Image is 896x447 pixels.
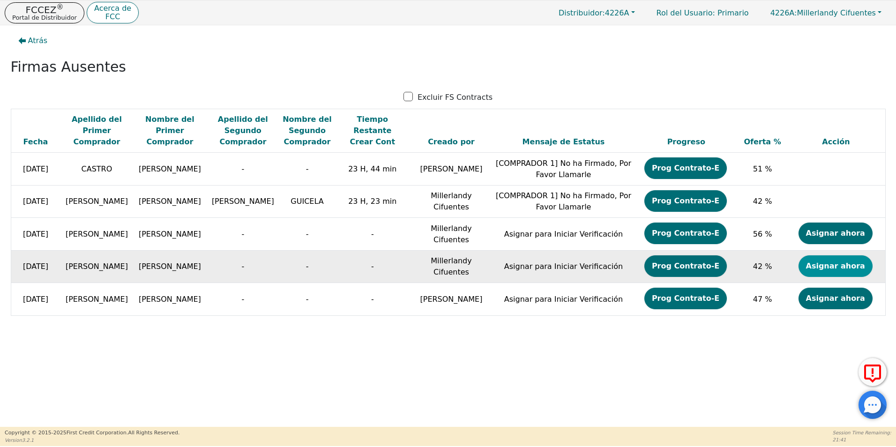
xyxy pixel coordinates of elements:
div: Progreso [637,136,736,148]
span: [PERSON_NAME] [66,295,128,304]
span: - [241,164,244,173]
button: Distribuidor:4226A [549,6,645,20]
span: Acción [822,137,850,146]
td: Asignar para Iniciar Verificación [493,283,635,316]
button: Reportar Error a FCC [859,358,887,386]
div: Fecha [14,136,58,148]
td: 23 H, 23 min [335,185,410,218]
td: - [335,218,410,251]
button: Prog Contrato-E [644,288,727,309]
span: Distribuidor: [559,8,605,17]
button: Asignar ahora [799,255,873,277]
button: 4226A:Millerlandy Cifuentes [761,6,891,20]
button: Acerca deFCC [87,2,139,24]
p: Primario [647,4,758,22]
td: Millerlandy Cifuentes [410,218,493,251]
p: Portal de Distribuidor [12,15,77,21]
div: Apellido del Primer Comprador [62,114,131,148]
span: [PERSON_NAME] [66,230,128,238]
td: Millerlandy Cifuentes [410,250,493,283]
p: Copyright © 2015- 2025 First Credit Corporation. [5,429,179,437]
span: Millerlandy Cifuentes [770,8,876,17]
button: Asignar ahora [799,288,873,309]
p: Excluir FS Contracts [418,92,493,103]
div: Mensaje de Estatus [495,136,632,148]
span: 51 % [753,164,772,173]
span: All Rights Reserved. [128,430,179,436]
td: [PERSON_NAME] [410,283,493,316]
span: 47 % [753,295,772,304]
span: [PERSON_NAME] [139,295,201,304]
span: Rol del Usuario : [657,8,715,17]
div: Nombre del Primer Comprador [135,114,204,148]
td: [COMPRADOR 1] No ha Firmado, Por Favor Llamarle [493,153,635,186]
button: Atrás [11,30,55,52]
span: - [306,295,309,304]
td: [PERSON_NAME] [410,153,493,186]
td: [DATE] [11,283,60,316]
div: Nombre del Segundo Comprador [282,114,332,148]
p: FCC [94,13,131,21]
td: [DATE] [11,185,60,218]
span: 42 % [753,262,772,271]
span: Tiempo Restante Crear Cont [350,115,396,146]
span: CASTRO [82,164,112,173]
span: - [306,262,309,271]
button: Prog Contrato-E [644,157,727,179]
span: [PERSON_NAME] [139,230,201,238]
span: [PERSON_NAME] [212,197,274,206]
span: 4226A [559,8,629,17]
span: - [241,230,244,238]
div: Oferta % [740,136,785,148]
p: Session Time Remaining: [833,429,891,436]
span: 4226A: [770,8,797,17]
span: 56 % [753,230,772,238]
button: Prog Contrato-E [644,223,727,244]
p: FCCEZ [12,5,77,15]
button: Asignar ahora [799,223,873,244]
span: [PERSON_NAME] [66,197,128,206]
span: Atrás [28,35,48,46]
td: - [335,283,410,316]
button: Prog Contrato-E [644,255,727,277]
span: - [306,164,309,173]
h2: Firmas Ausentes [11,59,886,75]
button: FCCEZ®Portal de Distribuidor [5,2,84,23]
button: Prog Contrato-E [644,190,727,212]
td: [DATE] [11,250,60,283]
a: Rol del Usuario: Primario [647,4,758,22]
p: Version 3.2.1 [5,437,179,444]
td: [DATE] [11,218,60,251]
span: [PERSON_NAME] [139,164,201,173]
p: Acerca de [94,5,131,12]
p: 21:41 [833,436,891,443]
td: Asignar para Iniciar Verificación [493,250,635,283]
td: [DATE] [11,153,60,186]
td: Asignar para Iniciar Verificación [493,218,635,251]
span: 42 % [753,197,772,206]
span: - [241,262,244,271]
div: Apellido del Segundo Comprador [209,114,277,148]
sup: ® [56,3,63,11]
td: [COMPRADOR 1] No ha Firmado, Por Favor Llamarle [493,185,635,218]
td: Millerlandy Cifuentes [410,185,493,218]
td: 23 H, 44 min [335,153,410,186]
span: [PERSON_NAME] [139,197,201,206]
td: - [335,250,410,283]
span: [PERSON_NAME] [139,262,201,271]
div: Creado por [412,136,490,148]
span: [PERSON_NAME] [66,262,128,271]
span: GUICELA [291,197,323,206]
span: - [306,230,309,238]
span: - [241,295,244,304]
